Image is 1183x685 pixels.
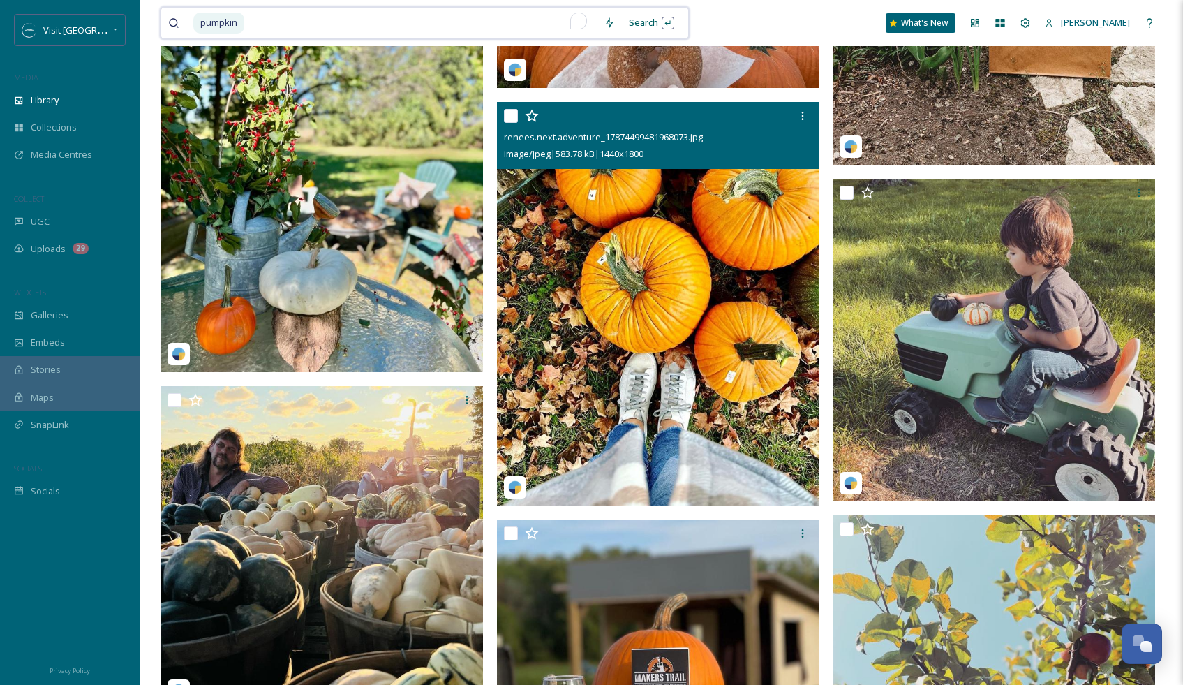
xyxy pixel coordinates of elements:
img: snapsea-logo.png [508,63,522,77]
img: pumpkintreefarm_18005121058874120.jpg [833,179,1155,501]
a: Privacy Policy [50,661,90,678]
img: snapsea-logo.png [172,347,186,361]
span: [PERSON_NAME] [1061,16,1130,29]
img: snapsea-logo.png [508,480,522,494]
span: UGC [31,215,50,228]
div: 29 [73,243,89,254]
img: SM%20Social%20Profile.png [22,23,36,37]
a: [PERSON_NAME] [1038,9,1137,36]
span: pumpkin [193,13,244,33]
button: Open Chat [1122,624,1162,664]
a: What's New [886,13,955,33]
input: To enrich screen reader interactions, please activate Accessibility in Grammarly extension settings [246,8,597,38]
span: Stories [31,363,61,376]
span: Maps [31,391,54,404]
span: SnapLink [31,418,69,432]
span: Privacy Policy [50,666,90,675]
span: Library [31,94,59,107]
div: Search [622,9,681,36]
img: snapsea-logo.png [844,476,858,490]
span: Media Centres [31,148,92,161]
span: Embeds [31,336,65,349]
span: SOCIALS [14,463,42,473]
img: snapsea-logo.png [844,140,858,154]
span: Galleries [31,309,68,322]
span: renees.next.adventure_17874499481968073.jpg [504,131,703,143]
span: COLLECT [14,193,44,204]
span: Collections [31,121,77,134]
span: Visit [GEOGRAPHIC_DATA][US_STATE] [43,23,199,36]
span: WIDGETS [14,287,46,297]
span: MEDIA [14,72,38,82]
span: Uploads [31,242,66,256]
span: Socials [31,485,60,498]
img: renees.next.adventure_17874499481968073.jpg [497,102,819,506]
span: image/jpeg | 583.78 kB | 1440 x 1800 [504,147,643,160]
